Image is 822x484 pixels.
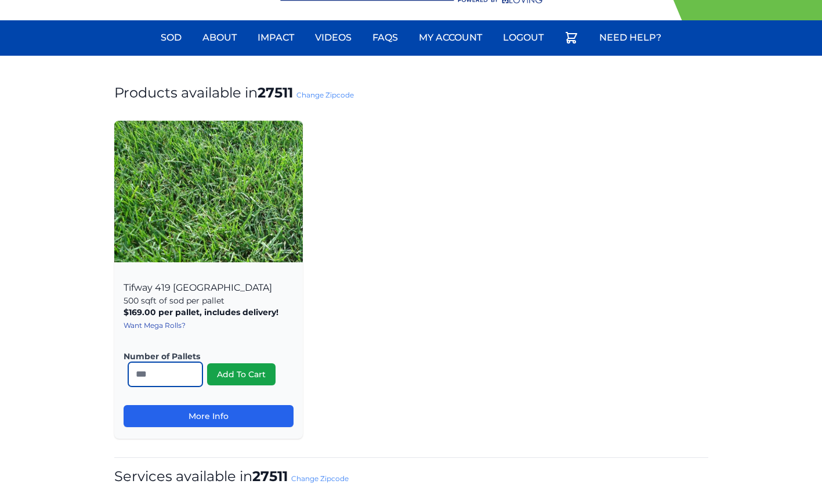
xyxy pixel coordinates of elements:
a: Need Help? [592,24,668,52]
img: Tifway 419 Bermuda Product Image [114,121,303,262]
a: Change Zipcode [291,474,349,483]
a: Sod [154,24,189,52]
a: Impact [251,24,301,52]
span: , includes delivery! [200,307,278,317]
h1: Products available in [114,84,708,102]
label: Number of Pallets [124,351,284,362]
a: Logout [496,24,551,52]
a: FAQs [365,24,405,52]
button: Add To Cart [207,363,276,385]
p: 500 sqft of sod per pallet [124,295,294,306]
div: Tifway 419 [GEOGRAPHIC_DATA] [114,269,303,439]
p: $169.00 per pallet [124,306,294,318]
a: Videos [308,24,359,52]
a: Change Zipcode [296,91,354,99]
a: Want Mega Rolls? [124,321,186,330]
a: About [195,24,244,52]
a: My Account [412,24,489,52]
a: More Info [124,405,294,427]
strong: 27511 [258,84,293,101]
